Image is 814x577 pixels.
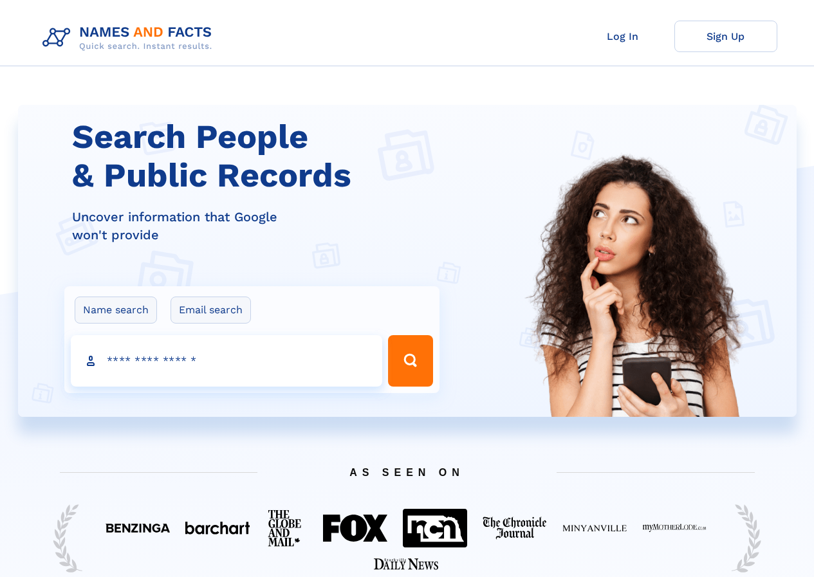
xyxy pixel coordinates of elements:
a: Sign Up [674,21,777,52]
img: Featured on NCN [403,509,467,547]
div: Uncover information that Google won't provide [72,208,448,244]
h1: Search People & Public Records [72,118,448,195]
label: Name search [75,297,157,324]
button: Search Button [388,335,433,387]
a: Log In [571,21,674,52]
img: Featured on Minyanville [562,524,627,533]
img: Featured on BarChart [185,522,250,534]
input: search input [71,335,382,387]
img: Search People and Public records [517,151,755,481]
span: AS SEEN ON [41,451,774,494]
img: Featured on Benzinga [106,524,170,533]
img: Featured on FOX 40 [323,515,387,542]
img: Featured on The Globe And Mail [265,507,308,549]
img: Featured on Starkville Daily News [374,558,438,570]
img: Featured on The Chronicle Journal [483,517,547,540]
img: Logo Names and Facts [37,21,223,55]
img: Featured on My Mother Lode [642,524,707,533]
label: Email search [171,297,251,324]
